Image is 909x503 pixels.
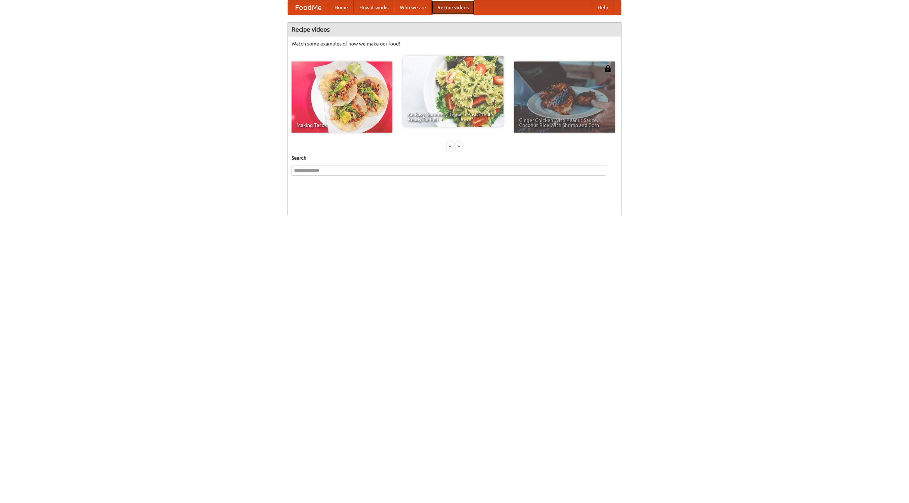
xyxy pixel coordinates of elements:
a: FoodMe [288,0,329,15]
span: An Easy, Summery Tomato Pasta That's Ready for Fall [408,112,499,122]
span: Making Tacos [296,123,387,128]
p: Watch some examples of how we make our food! [292,40,617,47]
a: An Easy, Summery Tomato Pasta That's Ready for Fall [403,56,504,127]
div: « [447,142,453,151]
a: Home [329,0,354,15]
a: Recipe videos [432,0,474,15]
a: How it works [354,0,394,15]
a: Who we are [394,0,432,15]
img: 483408.png [604,65,611,72]
div: » [456,142,462,151]
h4: Recipe videos [288,22,621,37]
a: Help [592,0,614,15]
h5: Search [292,154,617,161]
a: Making Tacos [292,61,392,133]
